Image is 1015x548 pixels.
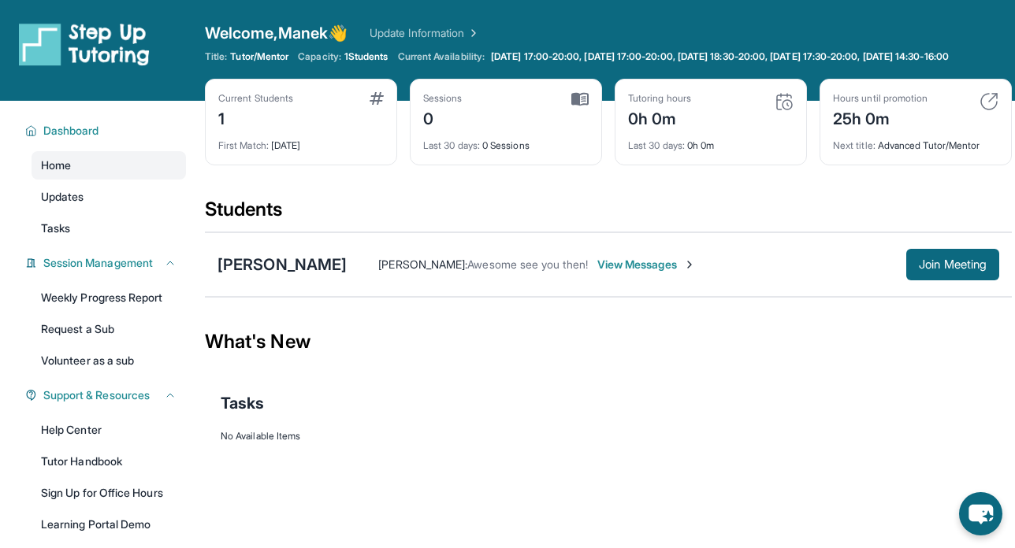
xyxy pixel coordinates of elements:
[344,50,389,63] span: 1 Students
[597,257,696,272] span: View Messages
[37,255,177,271] button: Session Management
[423,92,463,105] div: Sessions
[205,50,227,63] span: Title:
[41,220,70,236] span: Tasks
[217,254,347,276] div: [PERSON_NAME]
[906,249,999,280] button: Join Meeting
[628,139,685,151] span: Last 30 days :
[230,50,288,63] span: Tutor/Mentor
[32,510,186,539] a: Learning Portal Demo
[919,260,987,269] span: Join Meeting
[775,92,794,111] img: card
[488,50,952,63] a: [DATE] 17:00-20:00, [DATE] 17:00-20:00, [DATE] 18:30-20:00, [DATE] 17:30-20:00, [DATE] 14:30-16:00
[32,315,186,343] a: Request a Sub
[221,392,264,414] span: Tasks
[833,139,876,151] span: Next title :
[205,197,1012,231] div: Students
[19,22,150,66] img: logo
[833,105,928,130] div: 25h 0m
[218,105,293,130] div: 1
[423,139,480,151] span: Last 30 days :
[218,92,293,105] div: Current Students
[378,257,467,271] span: [PERSON_NAME] :
[37,387,177,403] button: Support & Resources
[43,123,99,139] span: Dashboard
[32,214,186,243] a: Tasks
[32,151,186,180] a: Home
[298,50,341,63] span: Capacity:
[628,130,794,152] div: 0h 0m
[32,346,186,375] a: Volunteer as a sub
[32,283,186,312] a: Weekly Progress Report
[43,255,153,271] span: Session Management
[41,157,71,173] span: Home
[980,92,998,111] img: card
[423,105,463,130] div: 0
[205,307,1012,376] div: What's New
[398,50,485,63] span: Current Availability:
[571,92,589,106] img: card
[218,130,384,152] div: [DATE]
[464,25,480,41] img: Chevron Right
[628,105,691,130] div: 0h 0m
[32,479,186,507] a: Sign Up for Office Hours
[370,25,480,41] a: Update Information
[423,130,589,152] div: 0 Sessions
[833,92,928,105] div: Hours until promotion
[205,22,348,44] span: Welcome, Manek 👋
[833,130,998,152] div: Advanced Tutor/Mentor
[683,258,696,271] img: Chevron-Right
[628,92,691,105] div: Tutoring hours
[41,189,84,205] span: Updates
[491,50,949,63] span: [DATE] 17:00-20:00, [DATE] 17:00-20:00, [DATE] 18:30-20:00, [DATE] 17:30-20:00, [DATE] 14:30-16:00
[959,492,1002,535] button: chat-button
[32,183,186,211] a: Updates
[32,416,186,444] a: Help Center
[37,123,177,139] button: Dashboard
[370,92,384,105] img: card
[32,447,186,476] a: Tutor Handbook
[43,387,150,403] span: Support & Resources
[467,257,587,271] span: Awesome see you then!
[218,139,269,151] span: First Match :
[221,430,996,442] div: No Available Items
